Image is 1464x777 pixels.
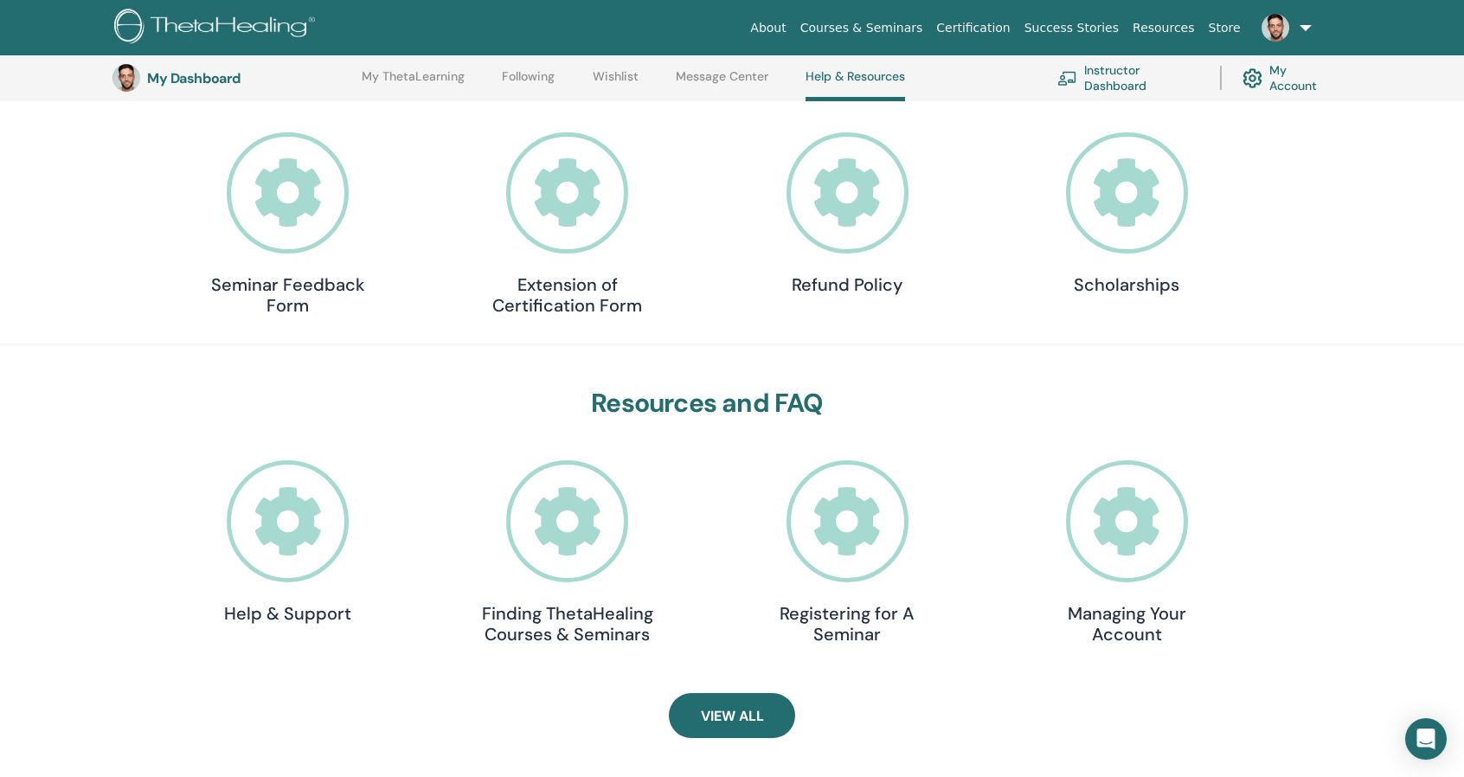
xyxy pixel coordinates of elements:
a: Message Center [676,69,768,97]
h4: Managing Your Account [1040,603,1213,645]
img: logo.png [114,9,321,48]
a: About [743,12,793,44]
a: Store [1202,12,1248,44]
img: cog.svg [1242,64,1262,93]
h4: Finding ThetaHealing Courses & Seminars [481,603,654,645]
a: View All [669,693,795,738]
a: Success Stories [1018,12,1126,44]
a: Refund Policy [761,132,934,296]
a: Managing Your Account [1040,460,1213,645]
a: Wishlist [593,69,639,97]
a: Instructor Dashboard [1057,59,1199,97]
a: Help & Support [202,460,375,624]
h4: Scholarships [1040,274,1213,295]
h3: My Dashboard [147,70,320,87]
a: Extension of Certification Form [481,132,654,317]
img: default.jpg [112,64,140,92]
a: My Account [1242,59,1334,97]
img: chalkboard-teacher.svg [1057,71,1077,86]
h4: Extension of Certification Form [481,274,654,316]
h4: Seminar Feedback Form [202,274,375,316]
a: Seminar Feedback Form [202,132,375,317]
a: Scholarships [1040,132,1213,296]
h3: Resources and FAQ [202,388,1214,419]
h4: Registering for A Seminar [761,603,934,645]
a: Following [502,69,555,97]
h4: Refund Policy [761,274,934,295]
a: Registering for A Seminar [761,460,934,645]
a: My ThetaLearning [362,69,465,97]
a: Help & Resources [806,69,905,101]
a: Finding ThetaHealing Courses & Seminars [481,460,654,645]
h4: Help & Support [202,603,375,624]
a: Certification [929,12,1017,44]
div: Open Intercom Messenger [1405,718,1447,760]
span: View All [701,707,764,725]
img: default.jpg [1262,14,1289,42]
a: Courses & Seminars [793,12,930,44]
a: Resources [1126,12,1202,44]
